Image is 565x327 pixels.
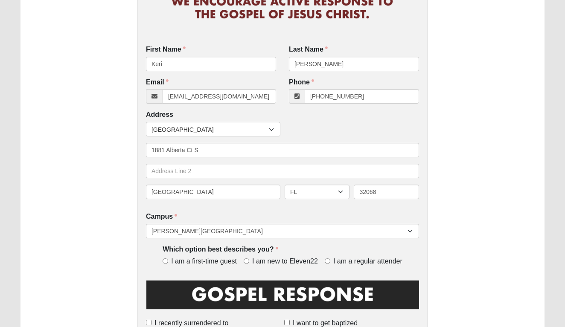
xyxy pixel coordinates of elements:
[151,122,269,137] span: [GEOGRAPHIC_DATA]
[163,258,168,264] input: I am a first-time guest
[146,320,151,325] input: I recently surrendered to [PERSON_NAME]
[244,258,249,264] input: I am new to Eleven22
[325,258,330,264] input: I am a regular attender
[146,164,419,178] input: Address Line 2
[289,78,314,87] label: Phone
[146,212,177,222] label: Campus
[354,185,419,199] input: Zip
[146,279,419,317] img: GospelResponseBLK.png
[146,110,173,120] label: Address
[146,143,419,157] input: Address Line 1
[284,320,290,325] input: I want to get baptized
[146,78,169,87] label: Email
[163,245,278,255] label: Which option best describes you?
[333,257,402,266] span: I am a regular attender
[146,185,280,199] input: City
[146,45,186,55] label: First Name
[252,257,318,266] span: I am new to Eleven22
[171,257,237,266] span: I am a first-time guest
[289,45,328,55] label: Last Name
